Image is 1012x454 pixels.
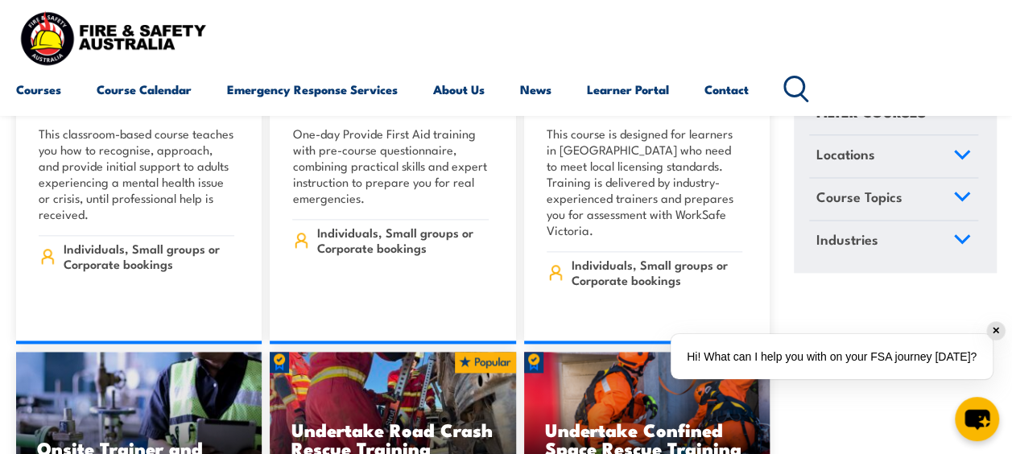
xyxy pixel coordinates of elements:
span: Locations [816,144,875,166]
span: Individuals, Small groups or Corporate bookings [571,257,742,287]
span: Individuals, Small groups or Corporate bookings [64,241,235,271]
span: Course Topics [816,187,903,208]
div: ✕ [987,322,1005,340]
a: Course Calendar [97,70,192,109]
a: Course Topics [809,179,978,221]
span: Individuals, Small groups or Corporate bookings [317,225,489,255]
div: Hi! What can I help you with on your FSA journey [DATE]? [671,334,993,379]
a: Courses [16,70,61,109]
a: Emergency Response Services [227,70,398,109]
span: Industries [816,229,878,250]
p: This course is designed for learners in [GEOGRAPHIC_DATA] who need to meet local licensing standa... [547,126,742,238]
p: One-day Provide First Aid training with pre-course questionnaire, combining practical skills and ... [292,126,488,206]
a: News [520,70,551,109]
button: chat-button [955,397,999,441]
a: Locations [809,136,978,178]
a: About Us [433,70,485,109]
a: Contact [704,70,749,109]
a: Learner Portal [587,70,669,109]
p: This classroom-based course teaches you how to recognise, approach, and provide initial support t... [39,126,234,222]
a: Industries [809,221,978,262]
